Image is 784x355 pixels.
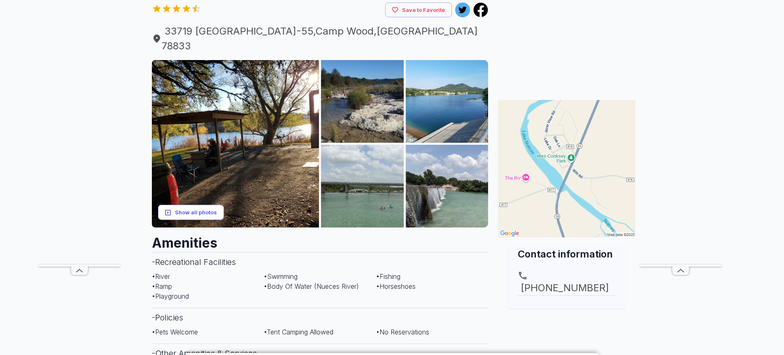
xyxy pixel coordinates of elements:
[264,328,333,336] span: • Tent Camping Allowed
[518,247,616,261] h2: Contact information
[640,18,722,265] iframe: Advertisement
[376,328,429,336] span: • No Reservations
[385,2,452,18] button: Save to Favorite
[376,272,400,281] span: • Fishing
[376,282,416,290] span: • Horseshoes
[406,60,489,143] img: AAcXr8pq_mFSqEPNjo6U6TmICMijFWEqmnU8WrSNLobdv1wn96hdaP-ONAlb9hpd0NSdVXwLz0VSoAeaiketzL5e1y58M2aDS...
[152,308,489,327] h3: - Policies
[152,24,489,53] a: 33719 [GEOGRAPHIC_DATA]-55,Camp Wood,[GEOGRAPHIC_DATA] 78833
[498,100,635,237] img: Map for Wes Cooksey Park
[158,205,224,220] button: Show all photos
[152,272,170,281] span: • River
[264,272,298,281] span: • Swimming
[321,60,404,143] img: AAcXr8os-U9_Dbz1fAcmaYQhOX7FB6VAppFN-JT55idHdker9ueBWVQNhdKedQwFTQ4U4qTWn9Y3e8XCJuOeEC3Fs3BRY51jx...
[38,18,121,265] iframe: Advertisement
[152,60,319,227] img: AAcXr8rTMWPYjQCJ-DHMFst1LMi6YMlHlN3j5Hmq986tcQw55p_U8KaFtGi76cyMrO87ij3Shg33Y42XjihGi0a_tGK_AzZKM...
[152,282,172,290] span: • Ramp
[264,282,359,290] span: • Body Of Water (Nueces River)
[518,271,616,295] a: [PHONE_NUMBER]
[321,145,404,227] img: AAcXr8rjvMAbeITbMHH3pSNCw8Uygx6hK858unSehen_hlgNkX7kPApk38xUyeopBPipWcMzv_JJ8uMSm5lTJw04pIFhJrIKM...
[152,24,489,53] span: 33719 [GEOGRAPHIC_DATA]-55 , Camp Wood , [GEOGRAPHIC_DATA] 78833
[152,252,489,271] h3: - Recreational Facilities
[406,145,489,227] img: AAcXr8rcWXwqCsEgcu9spHtVUz9paX4kLadc-bGUpMoDQY-iWTyYH-i2oeu__-CoSHyJCkFcLEbzCajGaaXC85-LSQhEGT_V7...
[152,328,198,336] span: • Pets Welcome
[152,227,489,252] h2: Amenities
[152,292,189,300] span: • Playground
